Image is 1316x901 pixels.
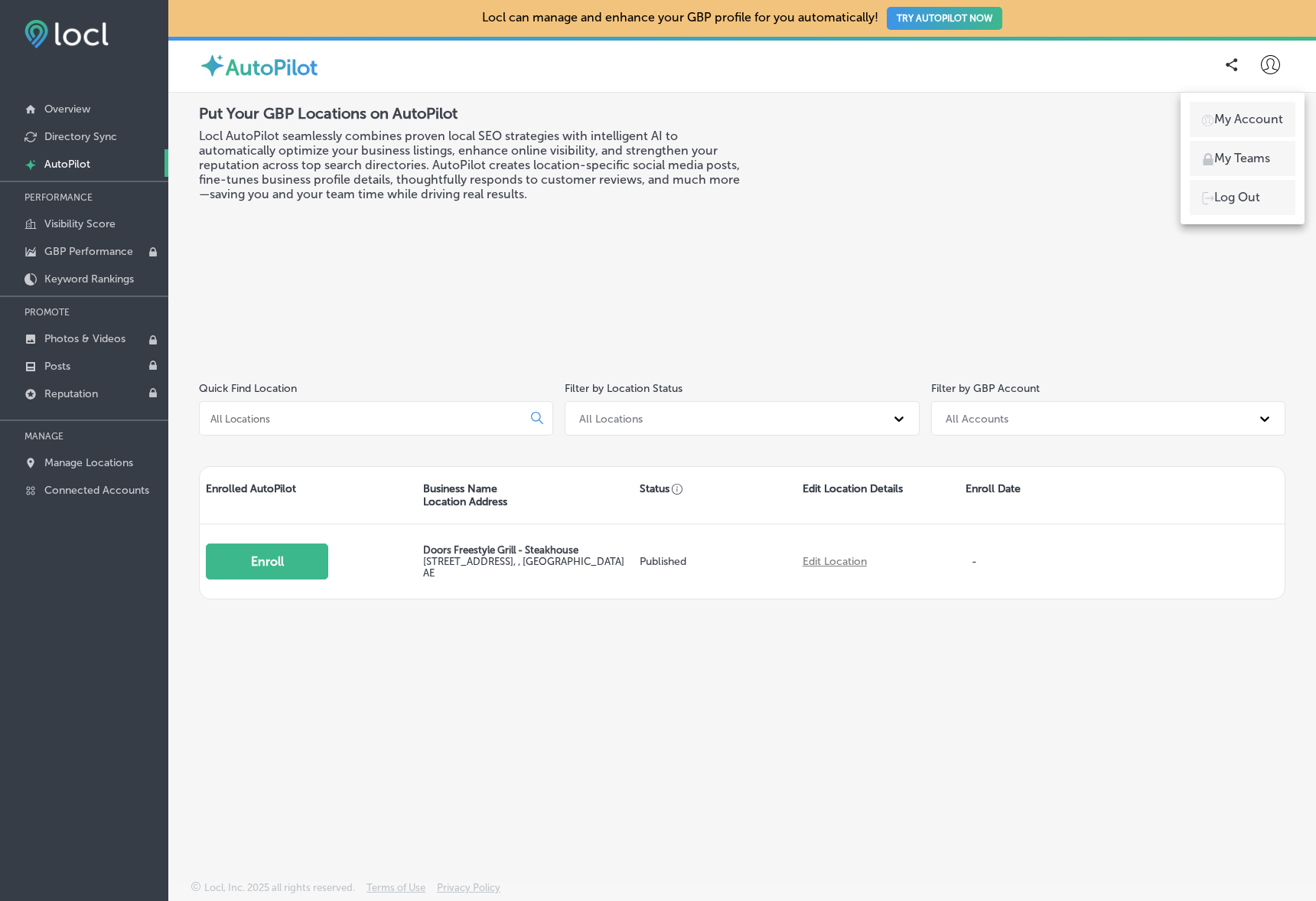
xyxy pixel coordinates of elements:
[44,387,98,400] p: Reputation
[887,7,1002,30] button: TRY AUTOPILOT NOW
[1190,141,1295,176] a: My Teams
[44,245,133,258] p: GBP Performance
[44,332,125,345] p: Photos & Videos
[44,130,117,143] p: Directory Sync
[44,217,116,230] p: Visibility Score
[1214,110,1283,129] p: My Account
[24,20,109,48] img: fda3e92497d09a02dc62c9cd864e3231.png
[1190,180,1295,215] a: Log Out
[44,103,90,116] p: Overview
[44,360,70,373] p: Posts
[44,484,149,497] p: Connected Accounts
[1214,149,1270,168] p: My Teams
[44,456,133,469] p: Manage Locations
[1214,188,1260,207] p: Log Out
[1190,102,1295,137] a: My Account
[44,158,90,171] p: AutoPilot
[44,273,134,286] p: Keyword Rankings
